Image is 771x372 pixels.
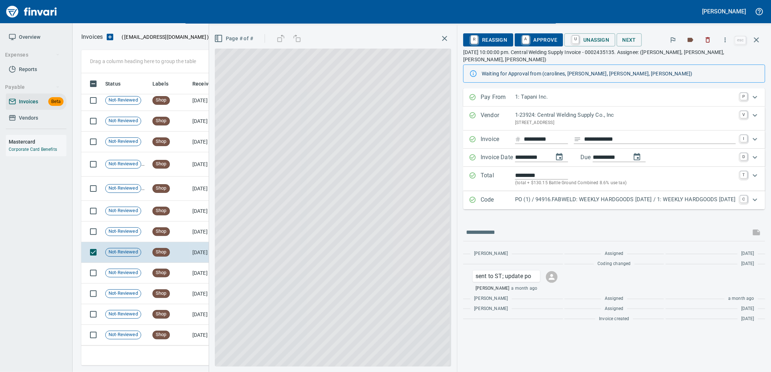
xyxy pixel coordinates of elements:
[515,93,736,101] p: 1: Tapani Inc.
[123,33,207,41] span: [EMAIL_ADDRESS][DOMAIN_NAME]
[463,149,765,167] div: Expand
[481,195,515,205] p: Code
[106,207,141,214] span: Not-Reviewed
[106,138,141,145] span: Not-Reviewed
[2,80,63,94] button: Payable
[665,32,681,48] button: Flag
[741,315,754,323] span: [DATE]
[6,61,66,78] a: Reports
[735,36,746,44] a: esc
[515,33,563,46] button: AApprove
[189,304,229,325] td: [DATE]
[521,34,558,46] span: Approve
[572,36,579,44] a: U
[481,153,515,162] p: Invoice Date
[623,36,636,45] span: Next
[2,48,63,62] button: Expenses
[463,167,765,191] div: Expand
[740,171,747,178] a: T
[153,228,170,235] span: Shop
[733,31,765,49] span: Close invoice
[515,135,521,144] svg: Invoice number
[106,269,141,276] span: Not-Reviewed
[740,111,747,118] a: V
[617,33,642,47] button: Next
[605,295,623,302] span: Assigned
[106,117,141,124] span: Not-Reviewed
[748,224,765,241] span: This records your message into the invoice and notifies anyone mentioned
[574,136,581,143] svg: Invoice description
[105,79,121,88] span: Status
[481,171,515,187] p: Total
[463,33,513,46] button: RReassign
[5,83,60,92] span: Payable
[90,58,196,65] p: Drag a column heading here to group the table
[141,185,154,191] span: Pages Split
[106,161,141,168] span: Not-Reviewed
[597,260,631,268] span: Coding changed
[474,305,508,313] span: [PERSON_NAME]
[6,29,66,45] a: Overview
[564,33,615,46] button: UUnassign
[701,6,748,17] button: [PERSON_NAME]
[717,32,733,48] button: More
[481,93,515,102] p: Pay From
[152,79,178,88] span: Labels
[515,179,736,187] p: (total + $130.15 Battle Ground Combined 8.6% use tax)
[103,33,117,41] button: Upload an Invoice
[741,260,754,268] span: [DATE]
[700,32,716,48] button: Discard
[471,36,478,44] a: R
[19,65,37,74] span: Reports
[702,8,746,15] h5: [PERSON_NAME]
[463,88,765,107] div: Expand
[189,177,229,201] td: [DATE]
[605,250,623,257] span: Assigned
[153,117,170,124] span: Shop
[189,111,229,132] td: [DATE]
[740,93,747,100] a: P
[740,195,747,203] a: C
[728,295,754,302] span: a month ago
[192,79,214,88] span: Received
[463,131,765,149] div: Expand
[106,311,141,318] span: Not-Reviewed
[19,97,38,106] span: Invoices
[741,305,754,313] span: [DATE]
[9,147,57,152] a: Corporate Card Benefits
[474,250,508,257] span: [PERSON_NAME]
[9,138,66,146] h6: Mastercard
[463,107,765,131] div: Expand
[515,119,736,127] p: [STREET_ADDRESS]
[152,79,168,88] span: Labels
[189,263,229,284] td: [DATE]
[106,331,141,338] span: Not-Reviewed
[482,67,759,80] div: Waiting for Approval from (carolines, [PERSON_NAME], [PERSON_NAME], [PERSON_NAME])
[469,34,507,46] span: Reassign
[189,132,229,152] td: [DATE]
[189,325,229,346] td: [DATE]
[106,290,141,297] span: Not-Reviewed
[551,148,568,166] button: change date
[19,33,40,42] span: Overview
[106,97,141,104] span: Not-Reviewed
[153,249,170,256] span: Shop
[189,284,229,304] td: [DATE]
[5,50,60,59] span: Expenses
[6,110,66,126] a: Vendors
[192,79,224,88] span: Received
[580,153,615,162] p: Due
[515,111,736,119] p: 1-23924: Central Welding Supply Co., Inc
[153,185,170,192] span: Shop
[481,111,515,126] p: Vendor
[153,138,170,145] span: Shop
[740,153,747,160] a: D
[153,290,170,297] span: Shop
[4,3,59,20] img: Finvari
[189,201,229,222] td: [DATE]
[511,285,538,292] span: a month ago
[153,161,170,168] span: Shop
[682,32,698,48] button: Labels
[189,242,229,263] td: [DATE]
[81,33,103,41] p: Invoices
